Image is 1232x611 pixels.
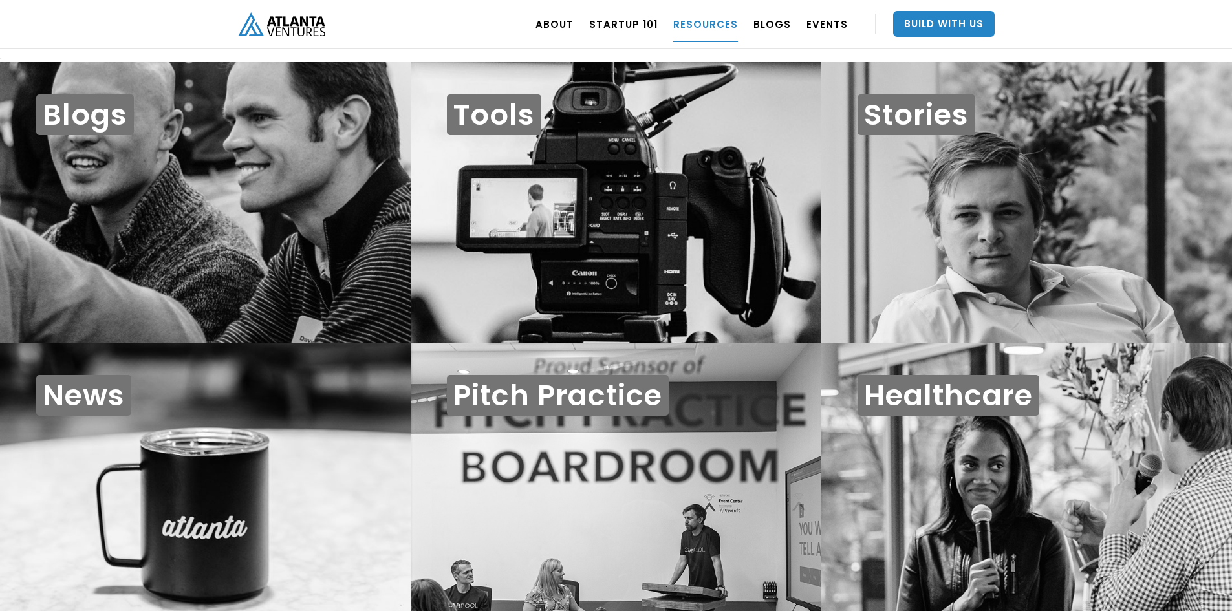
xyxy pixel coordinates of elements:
[589,6,658,42] a: Startup 101
[447,375,669,416] h1: Pitch Practice
[753,6,791,42] a: BLOGS
[447,94,541,135] h1: Tools
[36,94,134,135] h1: Blogs
[858,375,1039,416] h1: Healthcare
[535,6,574,42] a: ABOUT
[858,94,975,135] h1: Stories
[673,6,738,42] a: RESOURCES
[36,375,131,416] h1: News
[893,11,995,37] a: Build With Us
[806,6,848,42] a: EVENTS
[411,62,821,343] a: Tools
[821,62,1232,343] a: Stories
